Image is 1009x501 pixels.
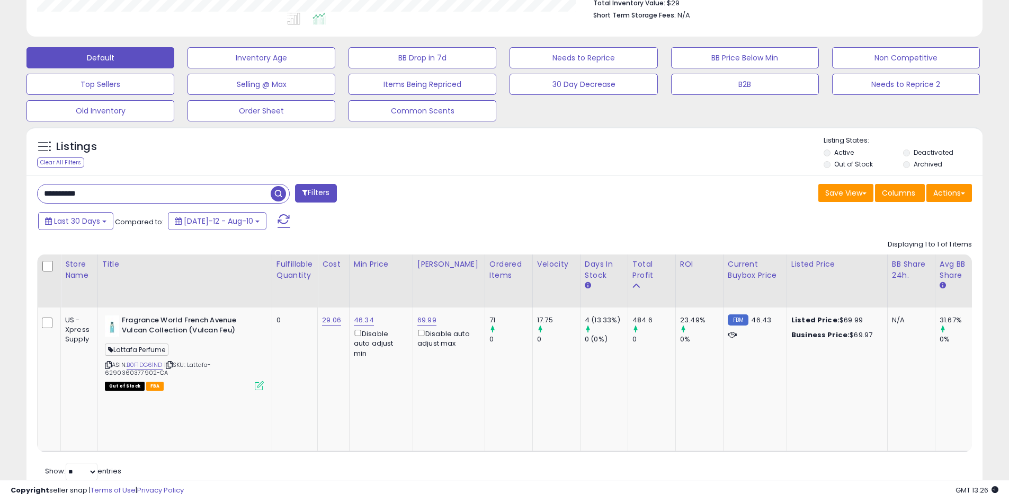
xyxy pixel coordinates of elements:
button: BB Drop in 7d [349,47,496,68]
span: Show: entries [45,466,121,476]
div: ASIN: [105,315,264,389]
div: 484.6 [632,315,675,325]
a: Terms of Use [91,485,136,495]
button: Order Sheet [187,100,335,121]
button: Filters [295,184,336,203]
button: Items Being Repriced [349,74,496,95]
label: Active [834,148,854,157]
a: B0F1DG61ND [127,361,163,370]
div: ROI [680,259,719,270]
div: Total Profit [632,259,671,281]
button: Top Sellers [26,74,174,95]
div: Store Name [65,259,93,281]
div: Avg BB Share [940,259,978,281]
button: Last 30 Days [38,212,113,230]
div: Listed Price [791,259,883,270]
button: Needs to Reprice 2 [832,74,980,95]
button: Old Inventory [26,100,174,121]
span: All listings that are currently out of stock and unavailable for purchase on Amazon [105,382,145,391]
a: 29.06 [322,315,341,326]
p: Listing States: [824,136,983,146]
button: Common Scents [349,100,496,121]
div: $69.97 [791,330,879,340]
div: 0 (0%) [585,335,628,344]
div: $69.99 [791,315,879,325]
div: 4 (13.33%) [585,315,628,325]
span: FBA [146,382,164,391]
div: BB Share 24h. [892,259,931,281]
button: [DATE]-12 - Aug-10 [168,212,266,230]
span: 46.43 [751,315,771,325]
b: Business Price: [791,330,850,340]
div: Min Price [354,259,408,270]
button: BB Price Below Min [671,47,819,68]
label: Out of Stock [834,160,873,169]
div: Cost [322,259,345,270]
b: Listed Price: [791,315,840,325]
button: Non Competitive [832,47,980,68]
div: N/A [892,315,927,325]
div: 0 [537,335,580,344]
div: US - Xpress Supply [65,315,90,345]
img: 31lQn4KIrqL._SL40_.jpg [105,315,119,337]
span: Compared to: [115,217,164,227]
div: Ordered Items [489,259,528,281]
button: Save View [818,184,873,202]
button: Default [26,47,174,68]
div: seller snap | | [11,486,184,496]
div: Disable auto adjust max [417,328,477,348]
small: FBM [728,314,748,326]
button: B2B [671,74,819,95]
div: Title [102,259,267,270]
span: 2025-09-10 13:26 GMT [956,485,998,495]
label: Deactivated [914,148,953,157]
button: Columns [875,184,925,202]
label: Archived [914,160,942,169]
span: Lattafa Perfume [105,344,168,356]
button: Selling @ Max [187,74,335,95]
div: Disable auto adjust min [354,328,405,358]
div: 0% [680,335,723,344]
button: Needs to Reprice [510,47,657,68]
button: 30 Day Decrease [510,74,657,95]
span: Columns [882,188,915,198]
div: Velocity [537,259,576,270]
span: | SKU: Lattafa-6290360377902-CA [105,361,211,376]
b: Short Term Storage Fees: [593,11,676,20]
h5: Listings [56,139,97,154]
div: Current Buybox Price [728,259,782,281]
a: 69.99 [417,315,436,326]
div: 31.67% [940,315,983,325]
div: Fulfillable Quantity [276,259,313,281]
small: Avg BB Share. [940,281,946,291]
div: 0 [632,335,675,344]
div: 0% [940,335,983,344]
div: [PERSON_NAME] [417,259,480,270]
a: 46.34 [354,315,374,326]
button: Inventory Age [187,47,335,68]
span: N/A [677,10,690,20]
div: 0 [276,315,309,325]
span: [DATE]-12 - Aug-10 [184,216,253,226]
strong: Copyright [11,485,49,495]
b: Fragrance World French Avenue Vulcan Collection (Vulcan Feu) [122,315,251,338]
div: 0 [489,335,532,344]
div: 71 [489,315,532,325]
span: Last 30 Days [54,216,100,226]
div: Days In Stock [585,259,623,281]
div: 23.49% [680,315,723,325]
div: Clear All Filters [37,157,84,168]
div: Displaying 1 to 1 of 1 items [888,240,972,250]
button: Actions [926,184,972,202]
a: Privacy Policy [137,485,184,495]
div: 17.75 [537,315,580,325]
small: Days In Stock. [585,281,591,291]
